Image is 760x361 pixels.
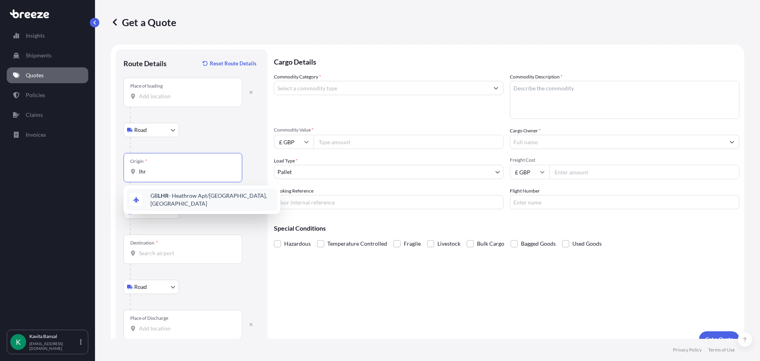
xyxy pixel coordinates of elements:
span: Pallet [277,168,292,176]
input: Your internal reference [274,195,503,209]
p: Cargo Details [274,49,739,73]
p: Terms of Use [708,347,735,353]
span: K [16,338,21,346]
input: Place of Discharge [139,325,232,332]
label: Commodity Description [510,73,562,81]
div: Show suggestions [123,185,280,214]
label: Booking Reference [274,187,313,195]
span: Livestock [437,238,460,250]
label: Cargo Owner [510,127,541,135]
input: Full name [510,135,725,149]
div: Place of loading [130,83,163,89]
span: Used Goods [572,238,602,250]
p: Special Conditions [274,225,739,231]
span: Hazardous [284,238,311,250]
p: Kavita Bansal [29,333,78,340]
span: GB - Heathrow Apt/[GEOGRAPHIC_DATA], [GEOGRAPHIC_DATA] [150,192,274,208]
label: Commodity Category [274,73,321,81]
p: Reset Route Details [210,59,256,67]
p: Claims [26,111,43,119]
input: Place of loading [139,92,232,100]
button: Select transport [123,280,179,294]
input: Destination [139,249,232,257]
input: Select a commodity type [274,81,489,95]
div: Destination [130,240,158,246]
button: Select transport [123,123,179,137]
button: Show suggestions [489,81,503,95]
span: Freight Cost [510,157,739,163]
p: Shipments [26,52,51,59]
p: Invoices [26,131,46,139]
p: Privacy Policy [673,347,702,353]
p: Quotes [26,71,44,79]
label: Flight Number [510,187,540,195]
span: Fragile [404,238,421,250]
span: Bulk Cargo [477,238,504,250]
span: Temperature Controlled [327,238,387,250]
button: Show suggestions [725,135,739,149]
p: [EMAIL_ADDRESS][DOMAIN_NAME] [29,341,78,351]
b: LHR [158,192,169,199]
button: Select transport [123,204,179,219]
p: Insights [26,32,45,40]
div: Place of Discharge [130,315,168,321]
p: Get a Quote [705,335,733,343]
input: Type amount [313,135,503,149]
span: Road [134,283,147,291]
p: Get a Quote [111,16,176,29]
div: Origin [130,158,147,164]
span: Load Type [274,157,298,165]
span: Road [134,126,147,134]
span: Commodity Value [274,127,503,133]
span: Bagged Goods [521,238,556,250]
input: Enter amount [549,165,739,179]
p: Policies [26,91,45,99]
input: Enter name [510,195,739,209]
p: Route Details [123,59,167,68]
input: Origin [139,168,232,176]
